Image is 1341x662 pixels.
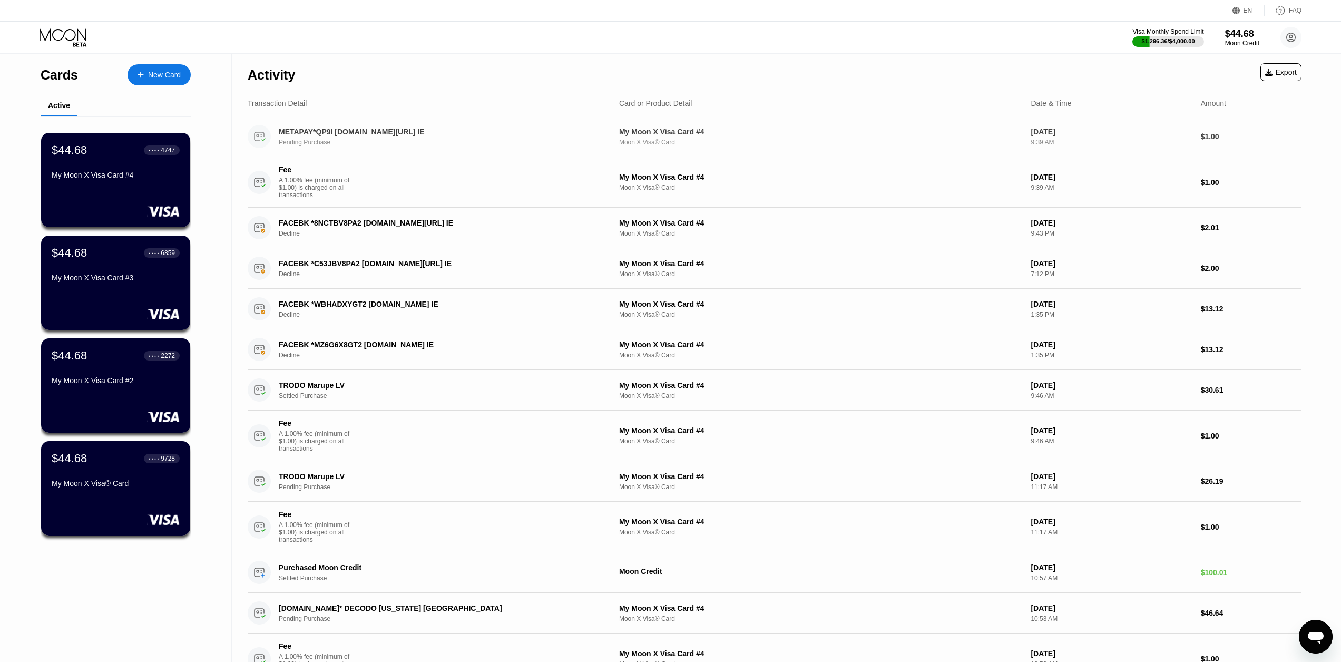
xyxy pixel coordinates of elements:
[1031,230,1192,237] div: 9:43 PM
[1201,178,1301,187] div: $1.00
[52,452,87,465] div: $44.68
[41,338,190,433] div: $44.68● ● ● ●2272My Moon X Visa Card #2
[41,67,78,83] div: Cards
[41,236,190,330] div: $44.68● ● ● ●6859My Moon X Visa Card #3
[128,64,191,85] div: New Card
[1031,483,1192,491] div: 11:17 AM
[1201,305,1301,313] div: $13.12
[52,376,180,385] div: My Moon X Visa Card #2
[48,101,70,110] div: Active
[52,171,180,179] div: My Moon X Visa Card #4
[248,329,1301,370] div: FACEBK *MZ6G6X8GT2 [DOMAIN_NAME] IEDeclineMy Moon X Visa Card #4Moon X Visa® Card[DATE]1:35 PM$13.12
[1225,40,1259,47] div: Moon Credit
[1201,264,1301,272] div: $2.00
[52,479,180,488] div: My Moon X Visa® Card
[1031,518,1192,526] div: [DATE]
[161,352,175,359] div: 2272
[1201,432,1301,440] div: $1.00
[1031,437,1192,445] div: 9:46 AM
[1244,7,1252,14] div: EN
[279,419,353,427] div: Fee
[1289,7,1301,14] div: FAQ
[248,208,1301,248] div: FACEBK *8NCTBV8PA2 [DOMAIN_NAME][URL] IEDeclineMy Moon X Visa Card #4Moon X Visa® Card[DATE]9:43 ...
[1142,38,1195,44] div: $1,296.36 / $4,000.00
[1031,381,1192,390] div: [DATE]
[279,510,353,519] div: Fee
[619,139,1022,146] div: Moon X Visa® Card
[619,518,1022,526] div: My Moon X Visa Card #4
[1031,352,1192,359] div: 1:35 PM
[1031,615,1192,622] div: 10:53 AM
[1201,223,1301,232] div: $2.01
[149,354,159,357] div: ● ● ● ●
[1132,28,1203,35] div: Visa Monthly Spend Limit
[619,128,1022,136] div: My Moon X Visa Card #4
[279,128,583,136] div: METAPAY*QP9I [DOMAIN_NAME][URL] IE
[1201,99,1226,108] div: Amount
[279,259,583,268] div: FACEBK *C53JBV8PA2 [DOMAIN_NAME][URL] IE
[1031,563,1192,572] div: [DATE]
[619,173,1022,181] div: My Moon X Visa Card #4
[1201,477,1301,485] div: $26.19
[619,567,1022,576] div: Moon Credit
[279,177,358,199] div: A 1.00% fee (minimum of $1.00) is charged on all transactions
[279,381,583,390] div: TRODO Marupe LV
[248,289,1301,329] div: FACEBK *WBHADXYGT2 [DOMAIN_NAME] IEDeclineMy Moon X Visa Card #4Moon X Visa® Card[DATE]1:35 PM$13.12
[1031,128,1192,136] div: [DATE]
[1201,609,1301,617] div: $46.64
[279,300,583,308] div: FACEBK *WBHADXYGT2 [DOMAIN_NAME] IE
[248,370,1301,411] div: TRODO Marupe LVSettled PurchaseMy Moon X Visa Card #4Moon X Visa® Card[DATE]9:46 AM$30.61
[279,472,583,481] div: TRODO Marupe LV
[279,430,358,452] div: A 1.00% fee (minimum of $1.00) is charged on all transactions
[619,352,1022,359] div: Moon X Visa® Card
[1225,28,1259,47] div: $44.68Moon Credit
[619,259,1022,268] div: My Moon X Visa Card #4
[1201,345,1301,354] div: $13.12
[279,604,583,612] div: [DOMAIN_NAME]* DECODO [US_STATE] [GEOGRAPHIC_DATA]
[149,251,159,255] div: ● ● ● ●
[279,270,605,278] div: Decline
[1265,68,1297,76] div: Export
[52,274,180,282] div: My Moon X Visa Card #3
[248,116,1301,157] div: METAPAY*QP9I [DOMAIN_NAME][URL] IEPending PurchaseMy Moon X Visa Card #4Moon X Visa® Card[DATE]9:...
[1299,620,1333,654] iframe: Button to launch messaging window
[619,219,1022,227] div: My Moon X Visa Card #4
[619,184,1022,191] div: Moon X Visa® Card
[619,381,1022,390] div: My Moon X Visa Card #4
[52,143,87,157] div: $44.68
[161,147,175,154] div: 4747
[52,349,87,363] div: $44.68
[279,521,358,543] div: A 1.00% fee (minimum of $1.00) is charged on all transactions
[1031,173,1192,181] div: [DATE]
[248,99,307,108] div: Transaction Detail
[619,270,1022,278] div: Moon X Visa® Card
[1201,568,1301,577] div: $100.01
[248,411,1301,461] div: FeeA 1.00% fee (minimum of $1.00) is charged on all transactionsMy Moon X Visa Card #4Moon X Visa...
[619,529,1022,536] div: Moon X Visa® Card
[1031,649,1192,658] div: [DATE]
[279,139,605,146] div: Pending Purchase
[619,392,1022,400] div: Moon X Visa® Card
[1031,139,1192,146] div: 9:39 AM
[1232,5,1265,16] div: EN
[1132,28,1203,47] div: Visa Monthly Spend Limit$1,296.36/$4,000.00
[148,71,181,80] div: New Card
[279,311,605,318] div: Decline
[619,426,1022,435] div: My Moon X Visa Card #4
[279,166,353,174] div: Fee
[279,340,583,349] div: FACEBK *MZ6G6X8GT2 [DOMAIN_NAME] IE
[279,392,605,400] div: Settled Purchase
[279,219,583,227] div: FACEBK *8NCTBV8PA2 [DOMAIN_NAME][URL] IE
[619,340,1022,349] div: My Moon X Visa Card #4
[1031,259,1192,268] div: [DATE]
[1201,523,1301,531] div: $1.00
[619,230,1022,237] div: Moon X Visa® Card
[248,552,1301,593] div: Purchased Moon CreditSettled PurchaseMoon Credit[DATE]10:57 AM$100.01
[279,615,605,622] div: Pending Purchase
[1031,184,1192,191] div: 9:39 AM
[279,642,353,650] div: Fee
[1260,63,1301,81] div: Export
[1031,426,1192,435] div: [DATE]
[619,483,1022,491] div: Moon X Visa® Card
